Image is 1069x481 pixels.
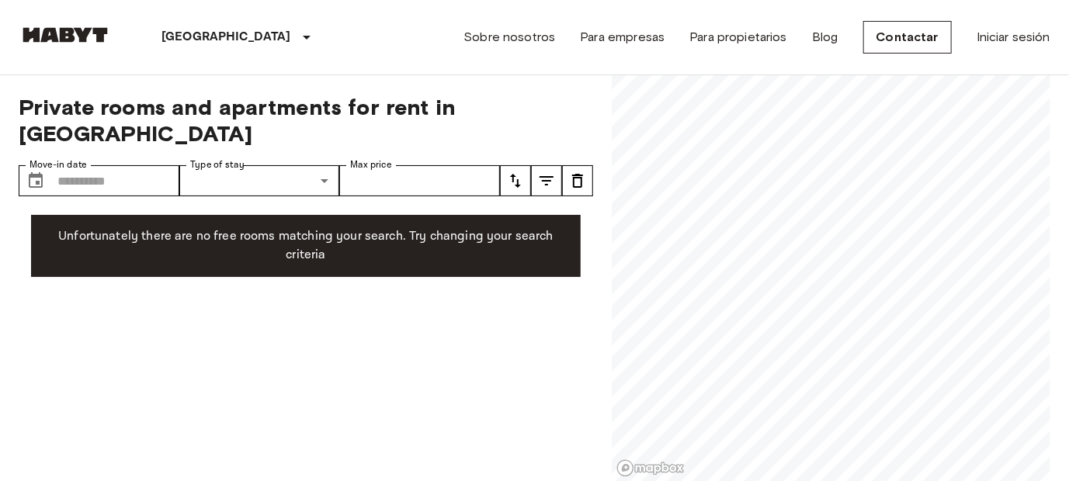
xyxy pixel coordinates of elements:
[43,227,568,265] p: Unfortunately there are no free rooms matching your search. Try changing your search criteria
[500,165,531,196] button: tune
[580,28,665,47] a: Para empresas
[863,21,952,54] a: Contactar
[463,28,555,47] a: Sobre nosotros
[161,28,291,47] p: [GEOGRAPHIC_DATA]
[689,28,787,47] a: Para propietarios
[562,165,593,196] button: tune
[19,27,112,43] img: Habyt
[350,158,392,171] label: Max price
[20,165,51,196] button: Choose date
[190,158,245,171] label: Type of stay
[977,28,1050,47] a: Iniciar sesión
[616,459,685,477] a: Mapbox logo
[30,158,87,171] label: Move-in date
[531,165,562,196] button: tune
[19,94,593,147] span: Private rooms and apartments for rent in [GEOGRAPHIC_DATA]
[812,28,838,47] a: Blog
